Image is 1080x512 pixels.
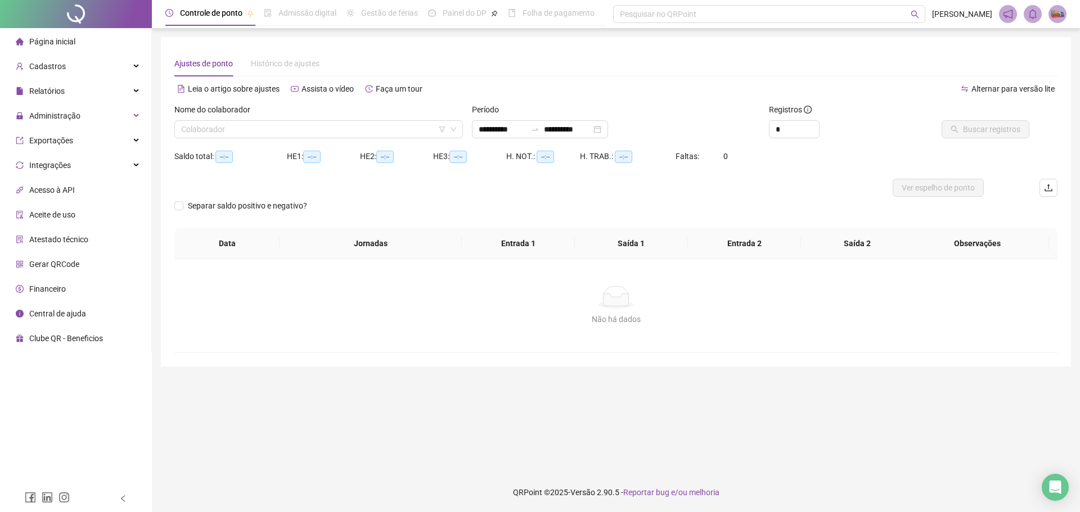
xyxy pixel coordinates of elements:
span: Painel do DP [443,8,487,17]
th: Jornadas [280,228,462,259]
span: Admissão digital [278,8,336,17]
span: to [530,125,539,134]
span: file [16,87,24,95]
span: Integrações [29,161,71,170]
span: audit [16,211,24,219]
span: solution [16,235,24,243]
span: --:-- [449,151,467,163]
span: Central de ajuda [29,309,86,318]
span: Faltas: [676,152,701,161]
div: Saldo total: [174,150,287,163]
span: Relatórios [29,87,65,96]
span: Acesso à API [29,185,75,194]
span: bell [1028,9,1038,19]
span: home [16,38,24,46]
span: user-add [16,62,24,70]
span: left [119,495,127,502]
div: Não há dados [188,313,1044,325]
span: Cadastros [29,62,66,71]
th: Data [174,228,280,259]
span: Financeiro [29,284,66,293]
img: 75773 [1049,6,1066,22]
span: Gerar QRCode [29,260,79,269]
span: 0 [723,152,728,161]
span: lock [16,112,24,120]
div: HE 2: [360,150,433,163]
span: dashboard [428,9,436,17]
span: pushpin [247,10,254,17]
span: instagram [58,492,70,503]
span: filter [439,126,445,133]
span: pushpin [491,10,498,17]
span: Histórico de ajustes [251,59,319,68]
span: --:-- [303,151,321,163]
span: gift [16,334,24,342]
span: sun [346,9,354,17]
span: notification [1003,9,1013,19]
span: --:-- [537,151,554,163]
th: Saída 1 [575,228,688,259]
th: Saída 2 [801,228,914,259]
span: swap [961,85,969,93]
button: Ver espelho de ponto [893,179,984,197]
span: linkedin [42,492,53,503]
span: Folha de pagamento [523,8,595,17]
span: [PERSON_NAME] [932,8,992,20]
span: api [16,186,24,194]
th: Entrada 1 [462,228,575,259]
span: Aceite de uso [29,210,75,219]
span: file-done [264,9,272,17]
span: down [450,126,457,133]
span: Alternar para versão lite [971,84,1055,93]
span: book [508,9,516,17]
div: HE 1: [287,150,360,163]
span: --:-- [615,151,632,163]
th: Entrada 2 [688,228,801,259]
span: facebook [25,492,36,503]
div: H. NOT.: [506,150,580,163]
span: Atestado técnico [29,235,88,244]
span: qrcode [16,260,24,268]
span: swap-right [530,125,539,134]
span: clock-circle [165,9,173,17]
span: Gestão de férias [361,8,418,17]
span: Faça um tour [376,84,422,93]
span: Registros [769,103,812,116]
th: Observações [906,228,1049,259]
div: H. TRAB.: [580,150,676,163]
span: upload [1044,183,1053,192]
span: youtube [291,85,299,93]
span: sync [16,161,24,169]
button: Buscar registros [942,120,1029,138]
footer: QRPoint © 2025 - 2.90.5 - [152,473,1080,512]
span: Exportações [29,136,73,145]
label: Período [472,103,506,116]
span: Assista o vídeo [301,84,354,93]
span: history [365,85,373,93]
label: Nome do colaborador [174,103,258,116]
div: HE 3: [433,150,506,163]
div: Open Intercom Messenger [1042,474,1069,501]
span: Observações [915,237,1040,250]
span: dollar [16,285,24,293]
span: export [16,137,24,144]
span: file-text [177,85,185,93]
span: info-circle [804,106,812,114]
span: Administração [29,111,80,120]
span: --:-- [376,151,394,163]
span: Página inicial [29,37,75,46]
span: search [911,10,919,19]
span: --:-- [215,151,233,163]
span: info-circle [16,310,24,318]
span: Separar saldo positivo e negativo? [183,200,312,212]
span: Ajustes de ponto [174,59,233,68]
span: Clube QR - Beneficios [29,334,103,343]
span: Leia o artigo sobre ajustes [188,84,280,93]
span: Controle de ponto [180,8,242,17]
span: Reportar bug e/ou melhoria [623,488,719,497]
span: Versão [570,488,595,497]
